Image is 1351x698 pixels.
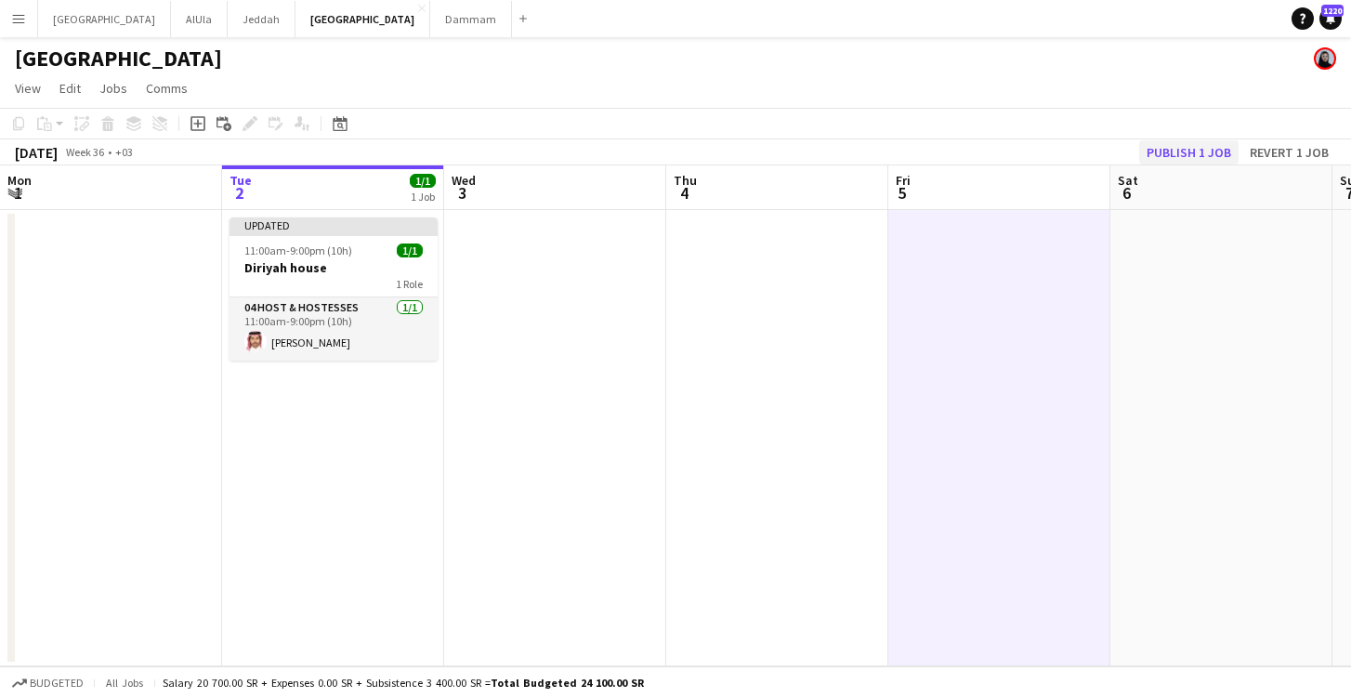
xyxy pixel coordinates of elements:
button: Revert 1 job [1242,140,1336,165]
a: 1220 [1319,7,1342,30]
a: Comms [138,76,195,100]
span: 1 Role [396,277,423,291]
span: 4 [671,182,697,204]
div: Salary 20 700.00 SR + Expenses 0.00 SR + Subsistence 3 400.00 SR = [163,676,644,690]
span: Budgeted [30,677,84,690]
button: [GEOGRAPHIC_DATA] [295,1,430,37]
span: 1/1 [397,244,423,257]
span: Fri [896,172,911,189]
span: 2 [227,182,252,204]
span: Comms [146,80,188,97]
app-job-card: Updated11:00am-9:00pm (10h)1/1Diriyah house1 Role04 Host & Hostesses1/111:00am-9:00pm (10h)[PERSO... [230,217,438,361]
button: AlUla [171,1,228,37]
span: 6 [1115,182,1138,204]
span: 3 [449,182,476,204]
span: Edit [59,80,81,97]
span: Tue [230,172,252,189]
div: Updated [230,217,438,232]
button: Publish 1 job [1139,140,1239,165]
span: Mon [7,172,32,189]
span: All jobs [102,676,147,690]
button: Jeddah [228,1,295,37]
button: Dammam [430,1,512,37]
h1: [GEOGRAPHIC_DATA] [15,45,222,72]
span: Thu [674,172,697,189]
div: 1 Job [411,190,435,204]
a: Edit [52,76,88,100]
span: 1220 [1321,5,1344,17]
span: Jobs [99,80,127,97]
span: Total Budgeted 24 100.00 SR [491,676,644,690]
span: Sat [1118,172,1138,189]
a: Jobs [92,76,135,100]
span: View [15,80,41,97]
a: View [7,76,48,100]
span: 5 [893,182,911,204]
app-user-avatar: Deemah Bin Hayan [1314,47,1336,70]
h3: Diriyah house [230,259,438,276]
div: [DATE] [15,143,58,162]
button: Budgeted [9,673,86,693]
span: Wed [452,172,476,189]
button: [GEOGRAPHIC_DATA] [38,1,171,37]
span: 1 [5,182,32,204]
div: +03 [115,145,133,159]
app-card-role: 04 Host & Hostesses1/111:00am-9:00pm (10h)[PERSON_NAME] [230,297,438,361]
span: 11:00am-9:00pm (10h) [244,244,352,257]
span: Week 36 [61,145,108,159]
span: 1/1 [410,174,436,188]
